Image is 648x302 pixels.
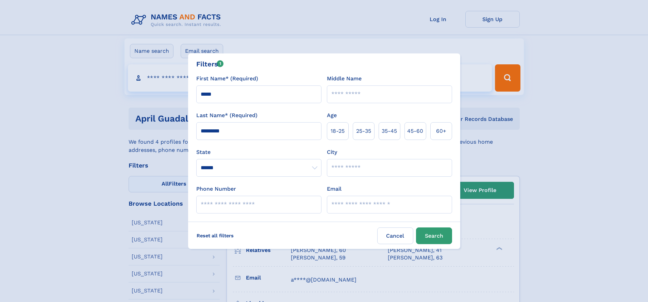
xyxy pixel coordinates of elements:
[382,127,397,135] span: 35‑45
[327,111,337,120] label: Age
[331,127,345,135] span: 18‑25
[416,227,452,244] button: Search
[196,59,224,69] div: Filters
[196,75,258,83] label: First Name* (Required)
[356,127,371,135] span: 25‑35
[407,127,423,135] span: 45‑60
[196,185,236,193] label: Phone Number
[196,111,257,120] label: Last Name* (Required)
[192,227,238,244] label: Reset all filters
[436,127,446,135] span: 60+
[327,185,342,193] label: Email
[327,148,337,156] label: City
[377,227,413,244] label: Cancel
[196,148,321,156] label: State
[327,75,362,83] label: Middle Name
